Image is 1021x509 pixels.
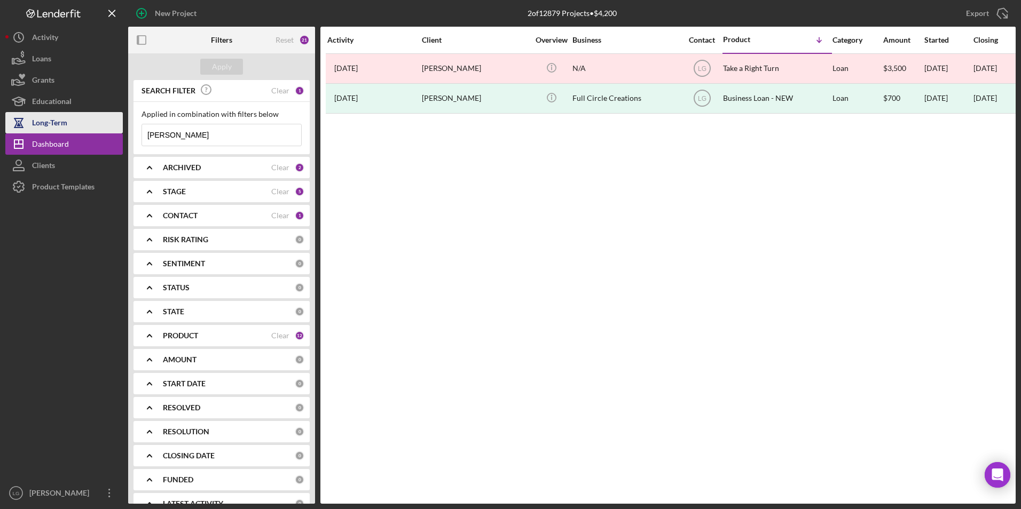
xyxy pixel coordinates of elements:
[13,490,20,496] text: LG
[572,36,679,44] div: Business
[163,235,208,244] b: RISK RATING
[163,427,209,436] b: RESOLUTION
[832,36,882,44] div: Category
[271,187,289,196] div: Clear
[295,475,304,484] div: 0
[212,59,232,75] div: Apply
[883,36,923,44] div: Amount
[32,133,69,157] div: Dashboard
[163,259,205,268] b: SENTIMENT
[271,211,289,220] div: Clear
[295,499,304,508] div: 0
[531,36,571,44] div: Overview
[32,48,51,72] div: Loans
[295,163,304,172] div: 2
[572,84,679,113] div: Full Circle Creations
[163,307,184,316] b: STATE
[32,91,72,115] div: Educational
[883,84,923,113] div: $700
[327,36,421,44] div: Activity
[697,65,706,73] text: LG
[985,462,1010,488] div: Open Intercom Messenger
[27,482,96,506] div: [PERSON_NAME]
[723,35,776,44] div: Product
[271,163,289,172] div: Clear
[163,475,193,484] b: FUNDED
[966,3,989,24] div: Export
[276,36,294,44] div: Reset
[163,451,215,460] b: CLOSING DATE
[572,54,679,83] div: N/A
[924,54,972,83] div: [DATE]
[924,36,972,44] div: Started
[723,54,830,83] div: Take a Right Turn
[163,499,223,508] b: LATEST ACTIVITY
[295,451,304,460] div: 0
[832,84,882,113] div: Loan
[5,69,123,91] button: Grants
[682,36,722,44] div: Contact
[299,35,310,45] div: 21
[883,54,923,83] div: $3,500
[295,307,304,316] div: 0
[5,176,123,197] button: Product Templates
[5,482,123,504] button: LG[PERSON_NAME]
[295,259,304,268] div: 0
[271,86,289,95] div: Clear
[163,403,200,412] b: RESOLVED
[5,155,123,176] button: Clients
[334,94,358,102] time: 2024-05-08 13:00
[32,27,58,51] div: Activity
[163,163,201,172] b: ARCHIVED
[295,331,304,340] div: 12
[422,54,529,83] div: [PERSON_NAME]
[422,84,529,113] div: [PERSON_NAME]
[163,283,190,292] b: STATUS
[163,331,198,340] b: PRODUCT
[295,355,304,364] div: 0
[295,379,304,388] div: 0
[142,86,195,95] b: SEARCH FILTER
[5,112,123,133] button: Long-Term
[32,176,95,200] div: Product Templates
[973,94,997,102] div: [DATE]
[697,95,706,102] text: LG
[295,403,304,412] div: 0
[200,59,243,75] button: Apply
[5,91,123,112] button: Educational
[5,48,123,69] button: Loans
[955,3,1016,24] button: Export
[163,187,186,196] b: STAGE
[723,84,830,113] div: Business Loan - NEW
[163,379,206,388] b: START DATE
[211,36,232,44] b: Filters
[295,86,304,96] div: 1
[32,69,54,93] div: Grants
[295,187,304,196] div: 5
[32,112,67,136] div: Long-Term
[295,427,304,436] div: 0
[155,3,197,24] div: New Project
[295,235,304,244] div: 0
[973,63,997,73] time: [DATE]
[924,84,972,113] div: [DATE]
[32,155,55,179] div: Clients
[163,211,198,220] b: CONTACT
[528,9,617,18] div: 2 of 12879 Projects • $4,200
[5,27,123,48] button: Activity
[832,54,882,83] div: Loan
[334,64,358,73] time: 2025-01-30 16:21
[142,110,302,118] div: Applied in combination with filters below
[5,133,123,155] button: Dashboard
[271,331,289,340] div: Clear
[295,211,304,220] div: 1
[163,355,197,364] b: AMOUNT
